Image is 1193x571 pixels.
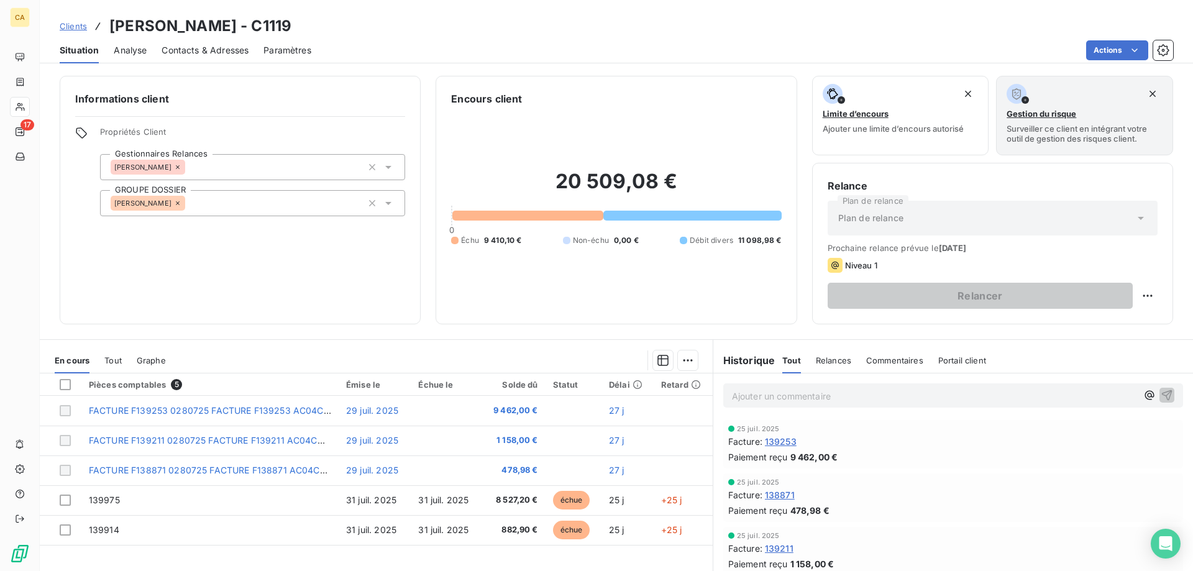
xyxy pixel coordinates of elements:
[728,504,788,517] span: Paiement reçu
[939,243,967,253] span: [DATE]
[838,212,903,224] span: Plan de relance
[21,119,34,130] span: 17
[346,524,396,535] span: 31 juil. 2025
[553,491,590,509] span: échue
[728,488,762,501] span: Facture :
[489,524,538,536] span: 882,90 €
[418,524,469,535] span: 31 juil. 2025
[728,450,788,464] span: Paiement reçu
[489,464,538,477] span: 478,98 €
[89,435,468,445] span: FACTURE F139211 0280725 FACTURE F139211 AC04COMPTE SOLD [PERSON_NAME] VIR
[489,380,538,390] div: Solde dû
[451,169,781,206] h2: 20 509,08 €
[790,450,838,464] span: 9 462,00 €
[713,353,775,368] h6: Historique
[614,235,639,246] span: 0,00 €
[346,405,398,416] span: 29 juil. 2025
[1151,529,1181,559] div: Open Intercom Messenger
[765,435,797,448] span: 139253
[489,404,538,417] span: 9 462,00 €
[185,162,195,173] input: Ajouter une valeur
[171,379,182,390] span: 5
[816,355,851,365] span: Relances
[185,198,195,209] input: Ajouter une valeur
[765,542,793,555] span: 139211
[823,109,889,119] span: Limite d’encours
[1086,40,1148,60] button: Actions
[828,243,1158,253] span: Prochaine relance prévue le
[609,405,624,416] span: 27 j
[1007,124,1163,144] span: Surveiller ce client en intégrant votre outil de gestion des risques client.
[89,405,474,416] span: FACTURE F139253 0280725 FACTURE F139253 AC04COMPTE SOLD [PERSON_NAME] VIR
[489,494,538,506] span: 8 527,20 €
[553,521,590,539] span: échue
[728,542,762,555] span: Facture :
[346,380,403,390] div: Émise le
[346,465,398,475] span: 29 juil. 2025
[845,260,877,270] span: Niveau 1
[60,44,99,57] span: Situation
[609,380,646,390] div: Délai
[661,495,682,505] span: +25 j
[461,235,479,246] span: Échu
[661,380,705,390] div: Retard
[609,435,624,445] span: 27 j
[60,21,87,31] span: Clients
[137,355,166,365] span: Graphe
[728,435,762,448] span: Facture :
[738,235,782,246] span: 11 098,98 €
[451,91,522,106] h6: Encours client
[418,495,469,505] span: 31 juil. 2025
[114,163,171,171] span: [PERSON_NAME]
[89,379,331,390] div: Pièces comptables
[346,435,398,445] span: 29 juil. 2025
[690,235,733,246] span: Débit divers
[109,15,291,37] h3: [PERSON_NAME] - C1119
[449,225,454,235] span: 0
[162,44,249,57] span: Contacts & Adresses
[60,20,87,32] a: Clients
[609,495,624,505] span: 25 j
[938,355,986,365] span: Portail client
[737,532,780,539] span: 25 juil. 2025
[609,524,624,535] span: 25 j
[104,355,122,365] span: Tout
[609,465,624,475] span: 27 j
[10,7,30,27] div: CA
[55,355,89,365] span: En cours
[812,76,989,155] button: Limite d’encoursAjouter une limite d’encours autorisé
[263,44,311,57] span: Paramètres
[114,44,147,57] span: Analyse
[728,557,788,570] span: Paiement reçu
[866,355,923,365] span: Commentaires
[89,465,470,475] span: FACTURE F138871 0280725 FACTURE F138871 AC04COMPTE SOLD [PERSON_NAME] VIR
[790,504,830,517] span: 478,98 €
[661,524,682,535] span: +25 j
[573,235,609,246] span: Non-échu
[828,178,1158,193] h6: Relance
[10,544,30,564] img: Logo LeanPay
[89,524,119,535] span: 139914
[737,478,780,486] span: 25 juil. 2025
[114,199,171,207] span: [PERSON_NAME]
[418,380,473,390] div: Échue le
[484,235,522,246] span: 9 410,10 €
[1007,109,1076,119] span: Gestion du risque
[89,495,120,505] span: 139975
[782,355,801,365] span: Tout
[10,122,29,142] a: 17
[489,434,538,447] span: 1 158,00 €
[828,283,1133,309] button: Relancer
[790,557,834,570] span: 1 158,00 €
[737,425,780,432] span: 25 juil. 2025
[823,124,964,134] span: Ajouter une limite d’encours autorisé
[996,76,1173,155] button: Gestion du risqueSurveiller ce client en intégrant votre outil de gestion des risques client.
[765,488,795,501] span: 138871
[553,380,594,390] div: Statut
[346,495,396,505] span: 31 juil. 2025
[75,91,405,106] h6: Informations client
[100,127,405,144] span: Propriétés Client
